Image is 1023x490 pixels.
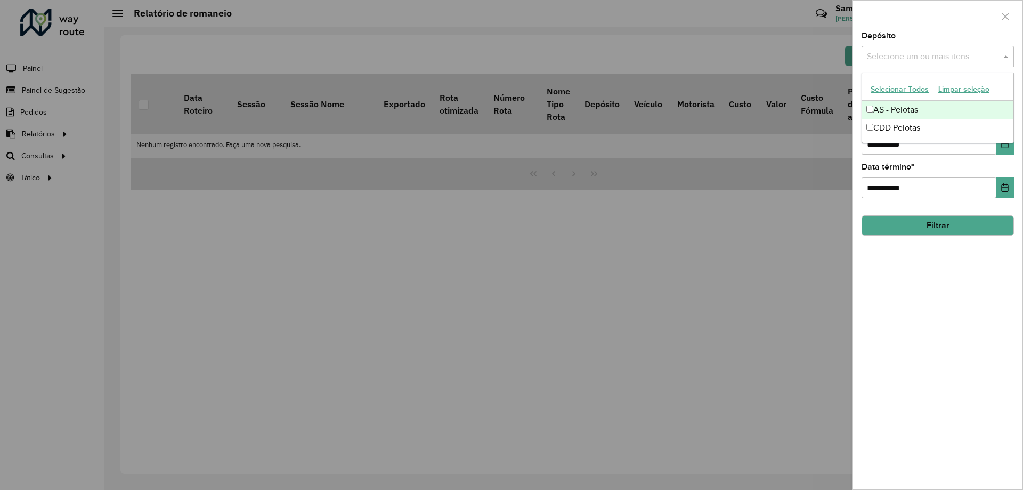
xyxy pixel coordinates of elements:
[862,29,896,42] label: Depósito
[996,177,1014,198] button: Choose Date
[866,81,933,98] button: Selecionar Todos
[862,119,1013,137] div: CDD Pelotas
[933,81,994,98] button: Limpar seleção
[862,101,1013,119] div: AS - Pelotas
[996,133,1014,155] button: Choose Date
[862,215,1014,236] button: Filtrar
[862,73,1014,143] ng-dropdown-panel: Options list
[862,160,914,173] label: Data término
